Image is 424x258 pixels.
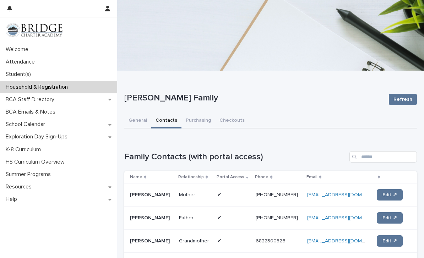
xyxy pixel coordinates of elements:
a: [PHONE_NUMBER] [256,192,298,197]
button: General [124,114,151,128]
p: Grandmother [179,238,212,244]
span: Refresh [393,96,412,103]
p: Household & Registration [3,84,74,90]
p: School Calendar [3,121,51,128]
p: Summer Programs [3,171,56,178]
a: [EMAIL_ADDRESS][DOMAIN_NAME] [307,192,387,197]
p: HS Curriculum Overview [3,159,70,165]
a: Edit ↗ [377,212,403,224]
p: Father [179,215,212,221]
button: Contacts [151,114,181,128]
p: Mother [179,192,212,198]
p: Name [130,173,142,181]
span: Edit ↗ [382,238,397,243]
p: [PERSON_NAME] Family [124,93,383,103]
span: Edit ↗ [382,192,397,197]
button: Refresh [389,94,417,105]
a: Edit ↗ [377,235,403,247]
p: [PERSON_NAME] [130,238,173,244]
tr: [PERSON_NAME]Grandmother✔✔ 6822300326 [EMAIL_ADDRESS][DOMAIN_NAME] Edit ↗ [124,230,417,253]
p: [PERSON_NAME] [130,215,173,221]
tr: [PERSON_NAME]Father✔✔ [PHONE_NUMBER] [EMAIL_ADDRESS][DOMAIN_NAME] Edit ↗ [124,207,417,230]
span: Edit ↗ [382,215,397,220]
a: [PHONE_NUMBER] [256,215,298,220]
tr: [PERSON_NAME]Mother✔✔ [PHONE_NUMBER] [EMAIL_ADDRESS][DOMAIN_NAME] Edit ↗ [124,183,417,207]
h1: Family Contacts (with portal access) [124,152,347,162]
p: Resources [3,183,37,190]
img: V1C1m3IdTEidaUdm9Hs0 [6,23,62,37]
a: 6822300326 [256,238,286,243]
p: BCA Staff Directory [3,96,60,103]
a: [EMAIL_ADDRESS][DOMAIN_NAME] [307,238,387,243]
a: Edit ↗ [377,189,403,201]
p: Help [3,196,23,203]
p: Exploration Day Sign-Ups [3,133,73,140]
button: Checkouts [215,114,249,128]
button: Purchasing [181,114,215,128]
p: Relationship [178,173,204,181]
p: [PERSON_NAME] [130,192,173,198]
p: Phone [255,173,268,181]
p: ✔ [217,214,223,221]
p: Portal Access [217,173,244,181]
p: K-8 Curriculum [3,146,47,153]
p: Welcome [3,46,34,53]
p: Student(s) [3,71,37,78]
p: ✔ [217,237,223,244]
p: BCA Emails & Notes [3,109,61,115]
a: [EMAIL_ADDRESS][DOMAIN_NAME] [307,215,387,220]
p: ✔ [217,191,223,198]
p: Email [306,173,317,181]
input: Search [349,151,417,163]
p: Attendance [3,59,40,65]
